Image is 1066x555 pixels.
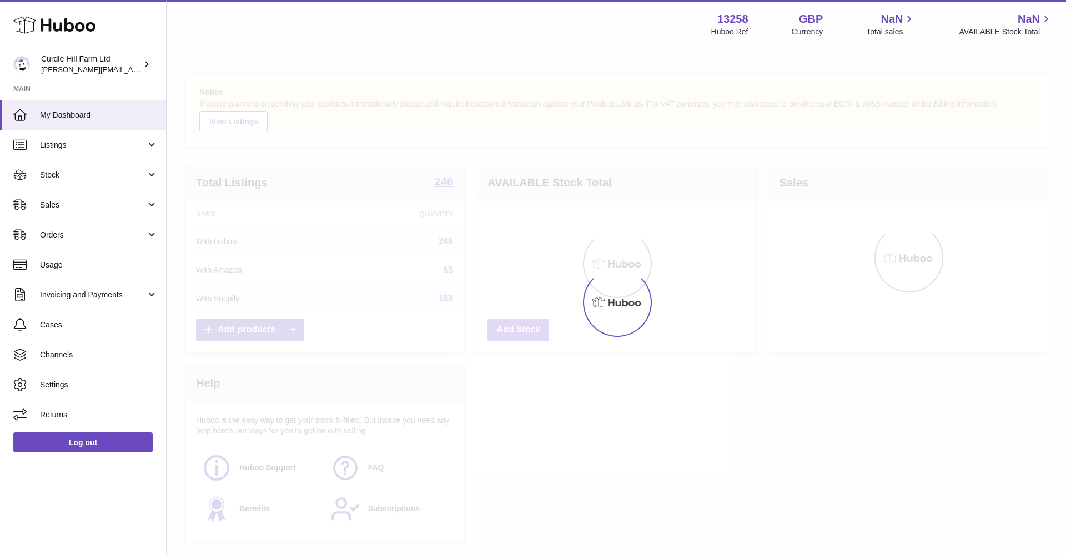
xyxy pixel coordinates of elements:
span: AVAILABLE Stock Total [959,27,1053,37]
span: Orders [40,230,146,240]
div: Huboo Ref [711,27,748,37]
a: NaN Total sales [866,12,916,37]
div: Curdle Hill Farm Ltd [41,54,141,75]
span: Usage [40,260,158,270]
span: Invoicing and Payments [40,290,146,300]
span: Listings [40,140,146,150]
a: Log out [13,432,153,452]
a: NaN AVAILABLE Stock Total [959,12,1053,37]
span: Stock [40,170,146,180]
strong: 13258 [717,12,748,27]
img: miranda@diddlysquatfarmshop.com [13,56,30,73]
span: My Dashboard [40,110,158,120]
span: Total sales [866,27,916,37]
span: Settings [40,380,158,390]
div: Currency [792,27,823,37]
span: Returns [40,410,158,420]
span: Cases [40,320,158,330]
span: NaN [1018,12,1040,27]
span: Sales [40,200,146,210]
span: [PERSON_NAME][EMAIL_ADDRESS][DOMAIN_NAME] [41,65,223,74]
span: NaN [881,12,903,27]
strong: GBP [799,12,823,27]
span: Channels [40,350,158,360]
